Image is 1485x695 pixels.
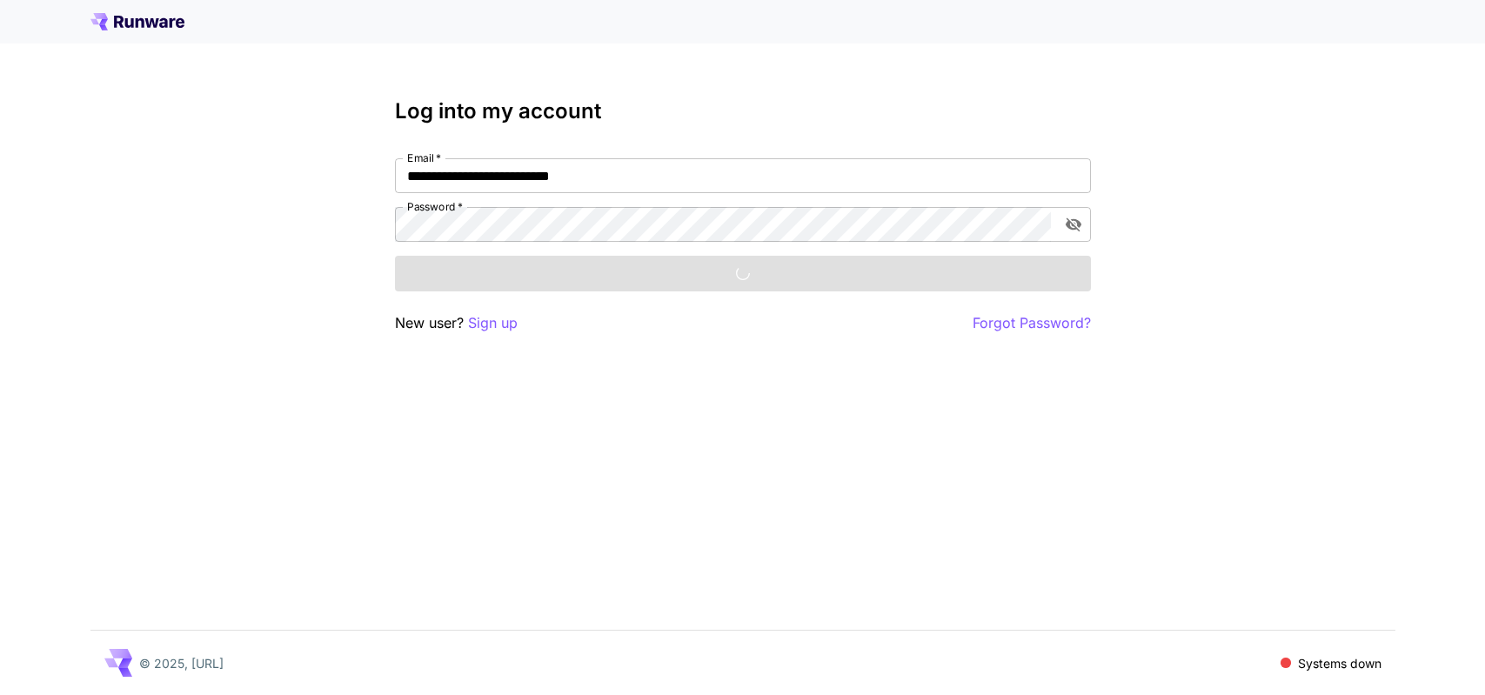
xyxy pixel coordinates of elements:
button: Forgot Password? [973,312,1091,334]
h3: Log into my account [395,99,1091,124]
p: New user? [395,312,518,334]
label: Password [407,199,463,214]
button: Sign up [468,312,518,334]
p: © 2025, [URL] [139,654,224,672]
label: Email [407,150,441,165]
p: Systems down [1298,654,1381,672]
button: toggle password visibility [1058,209,1089,240]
